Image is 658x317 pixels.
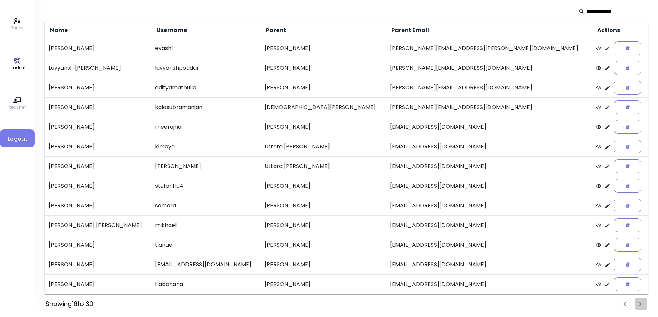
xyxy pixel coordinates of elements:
td: [EMAIL_ADDRESS][DOMAIN_NAME] [386,176,592,196]
td: [PERSON_NAME] [45,274,151,294]
td: [PERSON_NAME] [260,235,385,255]
a: Parent [11,17,24,31]
td: tianae [151,235,260,255]
td: [PERSON_NAME] [260,274,385,294]
td: [PERSON_NAME] [260,196,385,215]
p: Parent [11,25,24,31]
td: [EMAIL_ADDRESS][DOMAIN_NAME] [386,215,592,235]
div: Showing 16 to 30 [46,299,93,309]
td: [PERSON_NAME][EMAIL_ADDRESS][DOMAIN_NAME] [386,58,592,78]
td: [PERSON_NAME][EMAIL_ADDRESS][DOMAIN_NAME] [386,97,592,117]
td: [PERSON_NAME] [45,78,151,97]
span: Parent Email [390,26,429,34]
td: [EMAIL_ADDRESS][DOMAIN_NAME] [151,255,260,274]
td: [DEMOGRAPHIC_DATA][PERSON_NAME] [260,97,385,117]
td: [PERSON_NAME] [45,97,151,117]
span: Actions [596,26,620,34]
td: [PERSON_NAME] [260,58,385,78]
td: [PERSON_NAME][EMAIL_ADDRESS][PERSON_NAME][DOMAIN_NAME] [386,39,592,58]
td: [PERSON_NAME] [260,215,385,235]
p: teacher [9,104,26,110]
a: teacher [9,97,26,110]
td: [PERSON_NAME] [45,117,151,137]
td: Uttara [PERSON_NAME] [260,156,385,176]
td: Uttara [PERSON_NAME] [260,137,385,156]
td: [PERSON_NAME] [45,156,151,176]
td: [PERSON_NAME] [260,39,385,58]
p: student [9,65,26,71]
td: [PERSON_NAME] [151,156,260,176]
td: [PERSON_NAME] [45,196,151,215]
td: [PERSON_NAME] [45,176,151,196]
td: [PERSON_NAME] [260,117,385,137]
td: [PERSON_NAME] [260,176,385,196]
td: meerajha [151,117,260,137]
td: [EMAIL_ADDRESS][DOMAIN_NAME] [386,235,592,255]
td: [EMAIL_ADDRESS][DOMAIN_NAME] [386,117,592,137]
td: mikhael [151,215,260,235]
td: tiabanana [151,274,260,294]
ul: Pagination [619,298,647,310]
a: student [9,57,26,71]
td: [PERSON_NAME] [PERSON_NAME] [45,215,151,235]
td: [EMAIL_ADDRESS][DOMAIN_NAME] [386,156,592,176]
td: [EMAIL_ADDRESS][DOMAIN_NAME] [386,196,592,215]
span: Username [155,26,187,34]
span: Name [49,26,68,34]
span: Parent [265,26,286,34]
td: samara [151,196,260,215]
td: [PERSON_NAME] [45,137,151,156]
td: stefan1104 [151,176,260,196]
img: leftarrow.svg [623,302,626,306]
td: [EMAIL_ADDRESS][DOMAIN_NAME] [386,255,592,274]
td: evash1 [151,39,260,58]
td: [PERSON_NAME] [260,255,385,274]
td: [PERSON_NAME] [260,78,385,97]
td: [PERSON_NAME] [45,255,151,274]
td: Luvyansh [PERSON_NAME] [45,58,151,78]
td: luvyanshpoddar [151,58,260,78]
td: [EMAIL_ADDRESS][DOMAIN_NAME] [386,274,592,294]
td: kimaya [151,137,260,156]
td: [PERSON_NAME] [45,235,151,255]
span: Logout [6,135,29,143]
td: kalasubramanian [151,97,260,117]
td: adityamathulla [151,78,260,97]
td: [PERSON_NAME][EMAIL_ADDRESS][DOMAIN_NAME] [386,78,592,97]
td: [EMAIL_ADDRESS][DOMAIN_NAME] [386,137,592,156]
td: [PERSON_NAME] [45,39,151,58]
